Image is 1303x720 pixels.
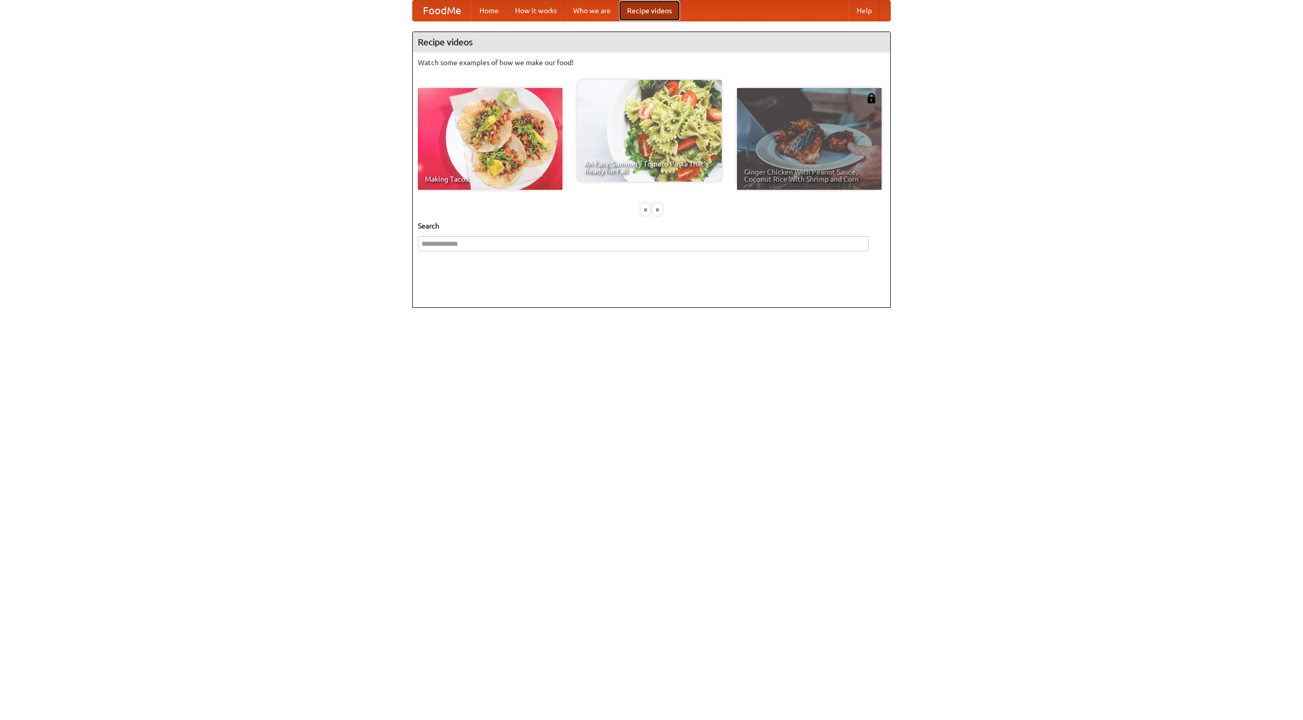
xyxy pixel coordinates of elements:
h5: Search [418,221,885,231]
a: Help [848,1,880,21]
a: Making Tacos [418,88,562,190]
img: 483408.png [866,93,876,103]
span: Making Tacos [425,176,555,183]
a: Recipe videos [619,1,680,21]
a: An Easy, Summery Tomato Pasta That's Ready for Fall [577,80,722,182]
div: « [641,203,650,216]
p: Watch some examples of how we make our food! [418,57,885,68]
span: An Easy, Summery Tomato Pasta That's Ready for Fall [584,160,715,175]
a: Who we are [565,1,619,21]
div: » [653,203,662,216]
h4: Recipe videos [413,32,890,52]
a: FoodMe [413,1,471,21]
a: Home [471,1,507,21]
a: How it works [507,1,565,21]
